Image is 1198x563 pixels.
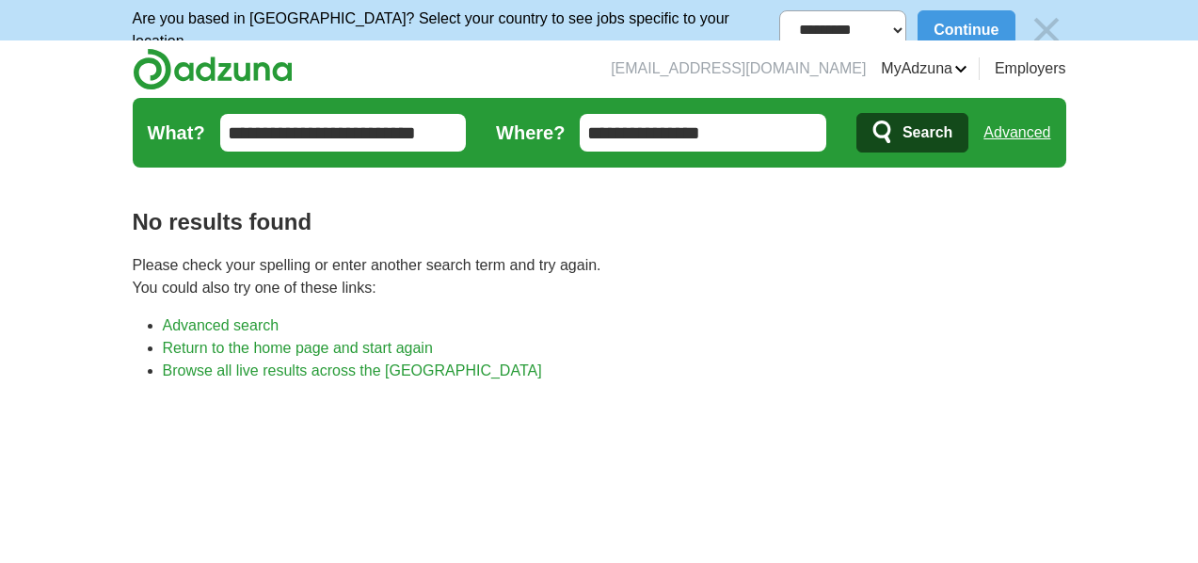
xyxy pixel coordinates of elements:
[133,205,1066,239] h1: No results found
[148,119,205,147] label: What?
[163,340,433,356] a: Return to the home page and start again
[856,113,968,153] button: Search
[1027,10,1066,50] img: icon_close_no_bg.svg
[496,119,565,147] label: Where?
[133,48,293,90] img: Adzuna logo
[133,254,1066,299] p: Please check your spelling or enter another search term and try again. You could also try one of ...
[995,57,1066,80] a: Employers
[983,114,1050,152] a: Advanced
[133,8,780,53] p: Are you based in [GEOGRAPHIC_DATA]? Select your country to see jobs specific to your location.
[881,57,967,80] a: MyAdzuna
[163,362,542,378] a: Browse all live results across the [GEOGRAPHIC_DATA]
[611,57,866,80] li: [EMAIL_ADDRESS][DOMAIN_NAME]
[918,10,1014,50] button: Continue
[163,317,280,333] a: Advanced search
[902,114,952,152] span: Search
